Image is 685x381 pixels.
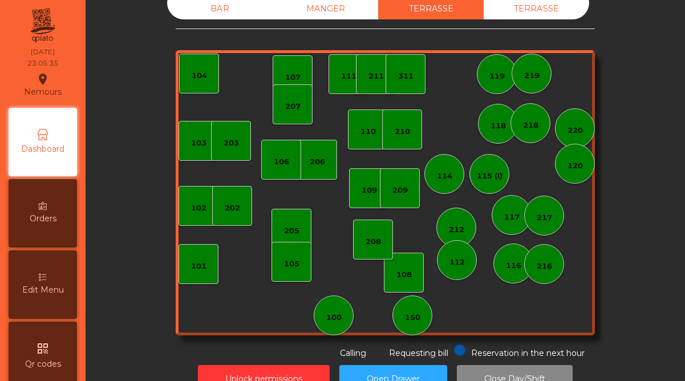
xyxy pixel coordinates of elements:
i: qr_code [36,342,50,355]
div: 220 [568,125,583,136]
div: 120 [568,160,583,172]
div: 103 [191,137,206,149]
div: 106 [274,156,289,168]
div: 311 [398,71,414,82]
div: 104 [192,70,207,82]
div: Nemours [24,71,62,99]
div: 117 [504,212,520,223]
div: 105 [284,258,299,270]
div: 208 [366,236,381,248]
div: 119 [489,71,505,82]
span: Orders [30,213,56,225]
div: [DATE] [31,47,55,57]
div: 111 [341,71,356,82]
div: 216 [537,261,552,272]
div: 114 [437,171,452,182]
div: 110 [360,126,376,137]
div: 212 [449,224,464,236]
span: Requesting bill [389,348,448,358]
div: 206 [310,156,325,168]
div: 207 [285,101,301,112]
div: 100 [326,312,342,323]
span: Dashboard [21,143,64,155]
div: 115 (I) [477,171,502,182]
div: 203 [224,137,239,149]
div: 205 [284,225,299,237]
div: 211 [368,71,384,82]
span: Reservation in the next hour [471,348,585,358]
span: Edit Menu [22,284,64,296]
div: 209 [392,185,408,196]
div: 202 [225,202,240,214]
img: qpiato [29,6,56,46]
div: 218 [523,120,538,131]
div: 116 [506,260,521,271]
div: 108 [396,269,412,281]
div: 23:05:35 [27,58,58,68]
div: 102 [191,202,206,214]
span: Qr codes [25,358,61,370]
div: 112 [449,257,465,268]
div: 219 [524,70,540,82]
span: Calling [340,348,366,358]
div: 109 [362,185,377,196]
div: 101 [191,261,206,272]
div: 217 [537,212,552,224]
div: 150 [405,312,420,323]
div: 210 [395,126,410,137]
div: 118 [491,120,506,132]
i: location_on [36,72,50,86]
div: 107 [285,72,301,83]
